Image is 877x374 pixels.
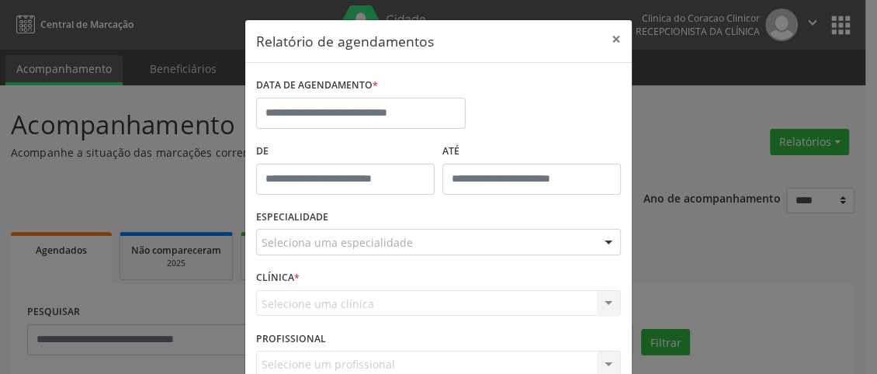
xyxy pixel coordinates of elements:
[256,206,328,230] label: ESPECIALIDADE
[262,234,413,251] span: Seleciona uma especialidade
[256,140,435,164] label: De
[256,74,378,98] label: DATA DE AGENDAMENTO
[256,327,326,351] label: PROFISSIONAL
[256,31,434,51] h5: Relatório de agendamentos
[256,266,300,290] label: CLÍNICA
[442,140,621,164] label: ATÉ
[601,20,632,58] button: Close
